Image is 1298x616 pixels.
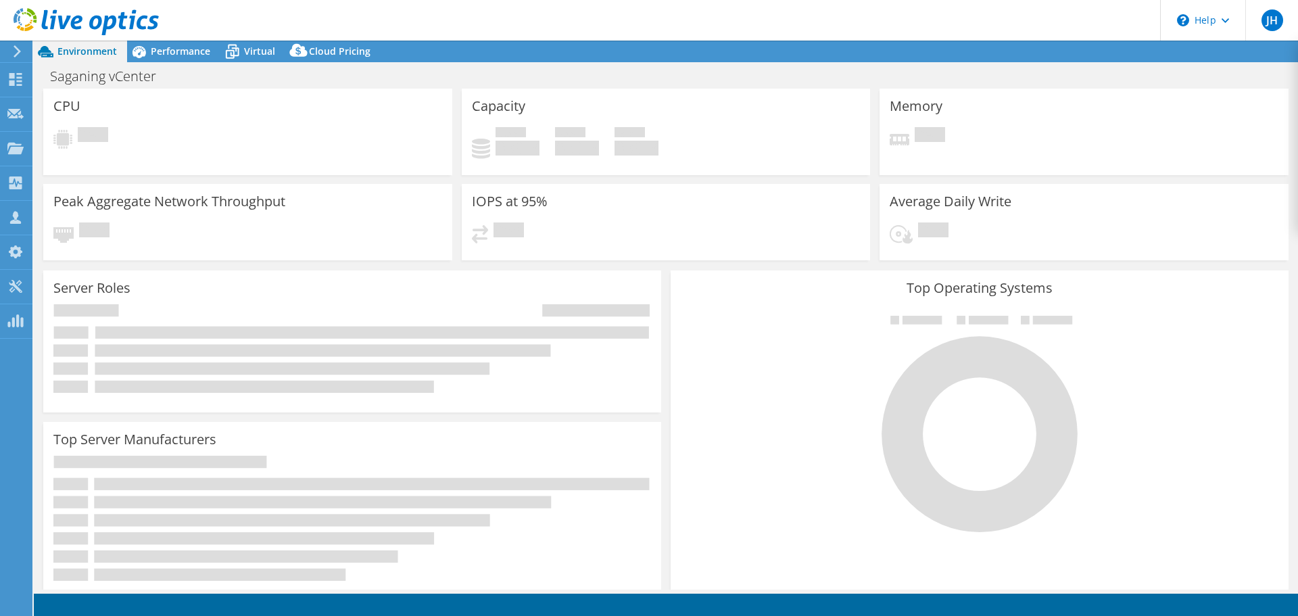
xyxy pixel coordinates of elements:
span: Cloud Pricing [309,45,370,57]
span: JH [1261,9,1283,31]
h3: IOPS at 95% [472,194,548,209]
h4: 0 GiB [615,141,658,156]
span: Virtual [244,45,275,57]
span: Used [496,127,526,141]
h4: 0 GiB [555,141,599,156]
h4: 0 GiB [496,141,539,156]
h3: Top Operating Systems [681,281,1278,295]
span: Pending [79,222,110,241]
h3: Memory [890,99,942,114]
h3: Top Server Manufacturers [53,432,216,447]
span: Environment [57,45,117,57]
h3: Peak Aggregate Network Throughput [53,194,285,209]
h3: Capacity [472,99,525,114]
span: Free [555,127,585,141]
h3: Server Roles [53,281,130,295]
svg: \n [1177,14,1189,26]
span: Pending [918,222,948,241]
span: Pending [494,222,524,241]
span: Pending [78,127,108,145]
span: Pending [915,127,945,145]
h1: Saganing vCenter [44,69,177,84]
h3: Average Daily Write [890,194,1011,209]
h3: CPU [53,99,80,114]
span: Performance [151,45,210,57]
span: Total [615,127,645,141]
